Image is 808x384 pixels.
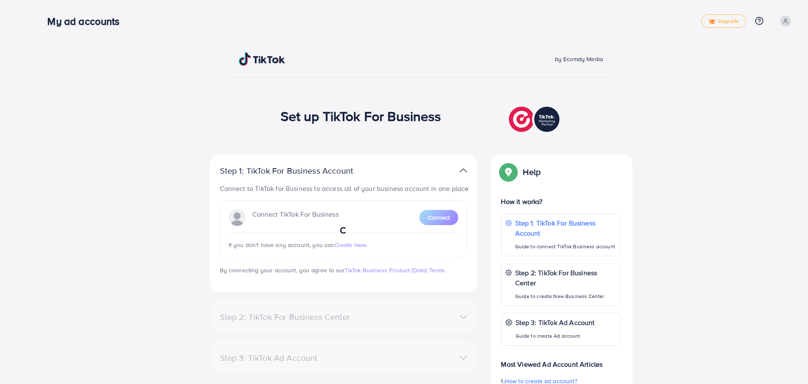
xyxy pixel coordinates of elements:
[516,331,595,341] p: Guide to create Ad account
[501,164,516,180] img: Popup guide
[501,196,621,207] p: How it works?
[501,352,621,369] p: Most Viewed Ad Account Articles
[47,15,126,27] h3: My ad accounts
[281,108,441,124] h1: Set up TikTok For Business
[509,105,562,134] img: TikTok partner
[515,291,616,301] p: Guide to create New Business Center
[523,167,540,177] p: Help
[220,166,380,176] p: Step 1: TikTok For Business Account
[708,18,739,24] span: Upgrade
[516,317,595,328] p: Step 3: TikTok Ad Account
[515,242,616,252] p: Guide to connect TikTok Business account
[708,19,716,24] img: tick
[701,14,746,28] a: tickUpgrade
[515,268,616,288] p: Step 2: TikTok For Business Center
[555,55,603,63] span: by Ecomdy Media
[239,52,285,66] img: TikTok
[515,218,616,238] p: Step 1: TikTok For Business Account
[459,164,467,177] img: TikTok partner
